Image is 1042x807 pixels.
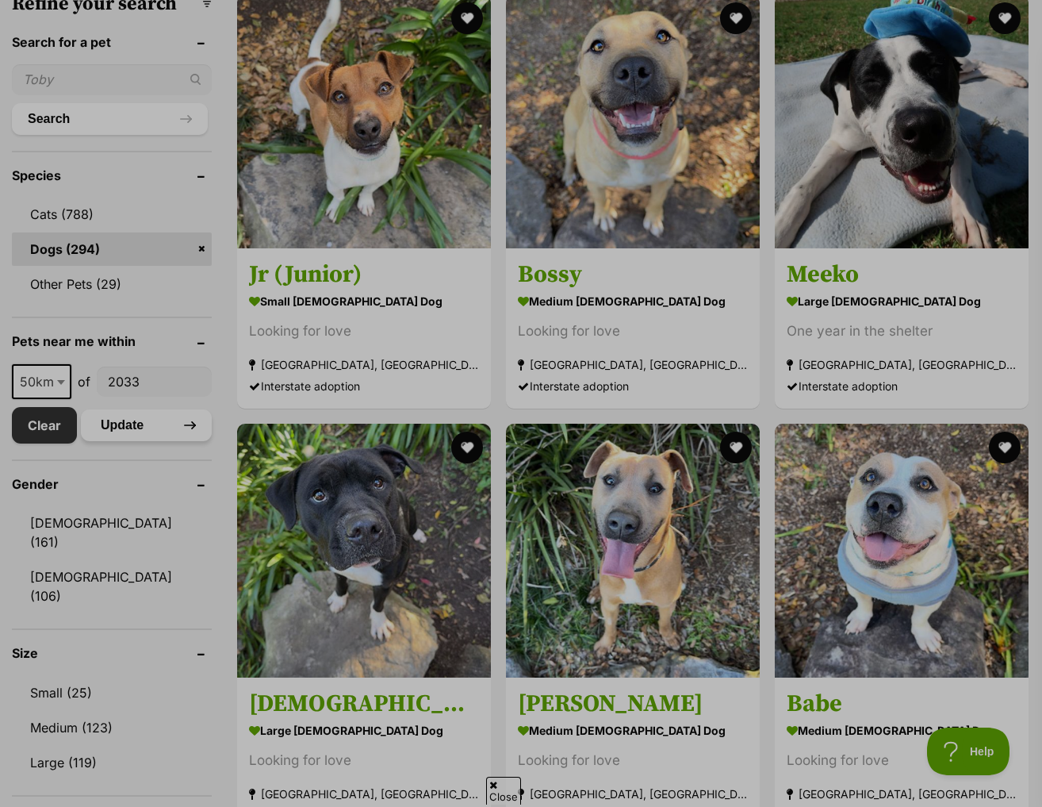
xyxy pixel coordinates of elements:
[518,719,748,742] strong: medium [DEMOGRAPHIC_DATA] Dog
[518,321,748,342] div: Looking for love
[237,424,491,678] img: Zeus - American Staffordshire Terrier Dog
[12,676,212,709] a: Small (25)
[249,719,479,742] strong: large [DEMOGRAPHIC_DATA] Dog
[237,248,491,409] a: Jr (Junior) small [DEMOGRAPHIC_DATA] Dog Looking for love [GEOGRAPHIC_DATA], [GEOGRAPHIC_DATA] In...
[787,259,1017,290] h3: Meeko
[720,432,752,463] button: favourite
[12,364,71,399] span: 50km
[989,2,1021,34] button: favourite
[518,354,748,375] strong: [GEOGRAPHIC_DATA], [GEOGRAPHIC_DATA]
[927,728,1010,775] iframe: Help Scout Beacon - Open
[249,354,479,375] strong: [GEOGRAPHIC_DATA], [GEOGRAPHIC_DATA]
[12,506,212,559] a: [DEMOGRAPHIC_DATA] (161)
[518,290,748,313] strong: medium [DEMOGRAPHIC_DATA] Dog
[249,750,479,771] div: Looking for love
[12,560,212,613] a: [DEMOGRAPHIC_DATA] (106)
[518,259,748,290] h3: Bossy
[787,375,1017,397] div: Interstate adoption
[775,248,1029,409] a: Meeko large [DEMOGRAPHIC_DATA] Dog One year in the shelter [GEOGRAPHIC_DATA], [GEOGRAPHIC_DATA] I...
[249,783,479,805] strong: [GEOGRAPHIC_DATA], [GEOGRAPHIC_DATA]
[12,103,208,135] button: Search
[518,750,748,771] div: Looking for love
[12,267,212,301] a: Other Pets (29)
[12,711,212,744] a: Medium (123)
[12,198,212,231] a: Cats (788)
[787,750,1017,771] div: Looking for love
[506,248,760,409] a: Bossy medium [DEMOGRAPHIC_DATA] Dog Looking for love [GEOGRAPHIC_DATA], [GEOGRAPHIC_DATA] Interst...
[506,424,760,678] img: Goku - American Staffordshire Terrier Dog
[12,35,212,49] header: Search for a pet
[81,409,212,441] button: Update
[787,354,1017,375] strong: [GEOGRAPHIC_DATA], [GEOGRAPHIC_DATA]
[451,432,483,463] button: favourite
[97,367,212,397] input: postcode
[989,432,1021,463] button: favourite
[249,290,479,313] strong: small [DEMOGRAPHIC_DATA] Dog
[787,719,1017,742] strong: medium [DEMOGRAPHIC_DATA] Dog
[12,334,212,348] header: Pets near me within
[78,372,90,391] span: of
[787,290,1017,313] strong: large [DEMOGRAPHIC_DATA] Dog
[787,783,1017,805] strong: [GEOGRAPHIC_DATA], [GEOGRAPHIC_DATA]
[518,783,748,805] strong: [GEOGRAPHIC_DATA], [GEOGRAPHIC_DATA]
[12,407,77,444] a: Clear
[486,777,521,805] span: Close
[787,321,1017,342] div: One year in the shelter
[720,2,752,34] button: favourite
[249,689,479,719] h3: [DEMOGRAPHIC_DATA]
[249,321,479,342] div: Looking for love
[451,2,483,34] button: favourite
[249,375,479,397] div: Interstate adoption
[775,424,1029,678] img: Babe - American Staffordshire Terrier Dog
[249,259,479,290] h3: Jr (Junior)
[787,689,1017,719] h3: Babe
[12,64,212,94] input: Toby
[12,746,212,779] a: Large (119)
[518,689,748,719] h3: [PERSON_NAME]
[12,168,212,183] header: Species
[518,375,748,397] div: Interstate adoption
[12,477,212,491] header: Gender
[12,646,212,660] header: Size
[12,232,212,266] a: Dogs (294)
[13,371,70,393] span: 50km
